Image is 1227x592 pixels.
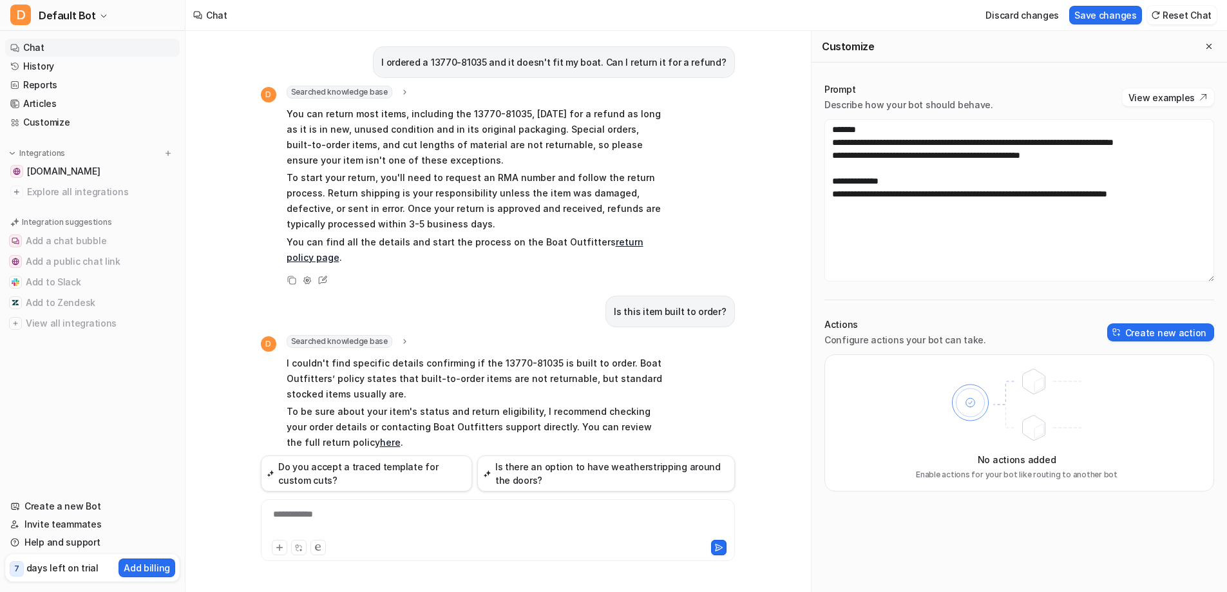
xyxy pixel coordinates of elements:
[5,497,180,515] a: Create a new Bot
[5,162,180,180] a: www.boatoutfitters.com[DOMAIN_NAME]
[824,83,993,96] p: Prompt
[26,561,99,575] p: days left on trial
[824,99,993,111] p: Describe how your bot should behave.
[119,559,175,577] button: Add billing
[5,272,180,292] button: Add to SlackAdd to Slack
[12,237,19,245] img: Add a chat bubble
[14,563,19,575] p: 7
[978,453,1056,466] p: No actions added
[824,318,986,331] p: Actions
[27,182,175,202] span: Explore all integrations
[12,258,19,265] img: Add a public chat link
[10,5,31,25] span: D
[287,356,663,402] p: I couldn't find specific details confirming if the 13770-81035 is built to order. Boat Outfitters...
[5,515,180,533] a: Invite teammates
[287,86,392,99] span: Searched knowledge base
[5,57,180,75] a: History
[1201,39,1217,54] button: Close flyout
[1122,88,1214,106] button: View examples
[287,106,663,168] p: You can return most items, including the 13770-81035, [DATE] for a refund as long as it is in new...
[261,87,276,102] span: D
[1069,6,1142,24] button: Save changes
[287,234,663,265] p: You can find all the details and start the process on the Boat Outfitters .
[5,292,180,313] button: Add to ZendeskAdd to Zendesk
[824,334,986,347] p: Configure actions your bot can take.
[39,6,96,24] span: Default Bot
[8,149,17,158] img: expand menu
[206,8,227,22] div: Chat
[5,533,180,551] a: Help and support
[287,335,392,348] span: Searched knowledge base
[12,278,19,286] img: Add to Slack
[5,95,180,113] a: Articles
[1151,10,1160,20] img: reset
[1147,6,1217,24] button: Reset Chat
[124,561,170,575] p: Add billing
[287,170,663,232] p: To start your return, you'll need to request an RMA number and follow the return process. Return ...
[27,165,100,178] span: [DOMAIN_NAME]
[12,320,19,327] img: View all integrations
[980,6,1064,24] button: Discard changes
[1107,323,1214,341] button: Create new action
[19,148,65,158] p: Integrations
[5,39,180,57] a: Chat
[5,251,180,272] button: Add a public chat linkAdd a public chat link
[287,404,663,450] p: To be sure about your item's status and return eligibility, I recommend checking your order detai...
[381,55,726,70] p: I ordered a 13770-81035 and it doesn't fit my boat. Can I return it for a refund?
[5,113,180,131] a: Customize
[12,299,19,307] img: Add to Zendesk
[822,40,874,53] h2: Customize
[261,336,276,352] span: D
[477,455,734,492] button: Is there an option to have weatherstripping around the doors?
[13,167,21,175] img: www.boatoutfitters.com
[22,216,111,228] p: Integration suggestions
[614,304,726,320] p: Is this item built to order?
[380,437,401,448] a: here
[1112,328,1121,337] img: create-action-icon.svg
[261,455,473,492] button: Do you accept a traced template for custom cuts?
[5,183,180,201] a: Explore all integrations
[5,76,180,94] a: Reports
[5,313,180,334] button: View all integrationsView all integrations
[287,236,643,263] a: return policy page
[10,186,23,198] img: explore all integrations
[916,469,1118,481] p: Enable actions for your bot like routing to another bot
[5,147,69,160] button: Integrations
[5,231,180,251] button: Add a chat bubbleAdd a chat bubble
[164,149,173,158] img: menu_add.svg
